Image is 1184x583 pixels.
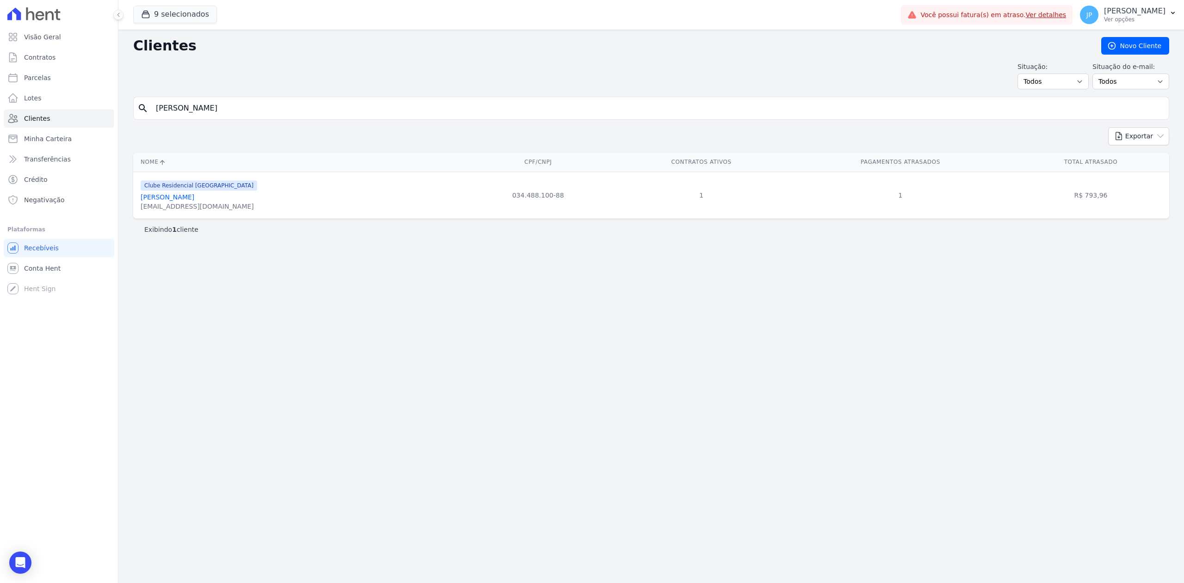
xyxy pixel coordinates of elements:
[24,73,51,82] span: Parcelas
[133,6,217,23] button: 9 selecionados
[144,225,198,234] p: Exibindo cliente
[1073,2,1184,28] button: JP [PERSON_NAME] Ver opções
[1012,172,1169,218] td: R$ 793,96
[1017,62,1089,72] label: Situação:
[24,243,59,253] span: Recebíveis
[1101,37,1169,55] a: Novo Cliente
[4,48,114,67] a: Contratos
[133,37,1086,54] h2: Clientes
[24,114,50,123] span: Clientes
[4,150,114,168] a: Transferências
[24,195,65,205] span: Negativação
[1012,153,1169,172] th: Total Atrasado
[172,226,177,233] b: 1
[1104,16,1165,23] p: Ver opções
[4,130,114,148] a: Minha Carteira
[462,172,614,218] td: 034.488.100-88
[141,180,257,191] span: Clube Residencial [GEOGRAPHIC_DATA]
[1104,6,1165,16] p: [PERSON_NAME]
[133,153,462,172] th: Nome
[4,191,114,209] a: Negativação
[614,153,789,172] th: Contratos Ativos
[4,170,114,189] a: Crédito
[789,172,1012,218] td: 1
[789,153,1012,172] th: Pagamentos Atrasados
[1026,11,1067,19] a: Ver detalhes
[24,264,61,273] span: Conta Hent
[4,89,114,107] a: Lotes
[4,68,114,87] a: Parcelas
[141,202,257,211] div: [EMAIL_ADDRESS][DOMAIN_NAME]
[137,103,148,114] i: search
[4,28,114,46] a: Visão Geral
[141,193,194,201] a: [PERSON_NAME]
[1108,127,1169,145] button: Exportar
[24,134,72,143] span: Minha Carteira
[614,172,789,218] td: 1
[462,153,614,172] th: CPF/CNPJ
[1086,12,1092,18] span: JP
[24,53,55,62] span: Contratos
[150,99,1165,118] input: Buscar por nome, CPF ou e-mail
[7,224,111,235] div: Plataformas
[4,109,114,128] a: Clientes
[24,175,48,184] span: Crédito
[920,10,1066,20] span: Você possui fatura(s) em atraso.
[24,93,42,103] span: Lotes
[24,32,61,42] span: Visão Geral
[24,155,71,164] span: Transferências
[9,552,31,574] div: Open Intercom Messenger
[4,259,114,278] a: Conta Hent
[4,239,114,257] a: Recebíveis
[1092,62,1169,72] label: Situação do e-mail:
